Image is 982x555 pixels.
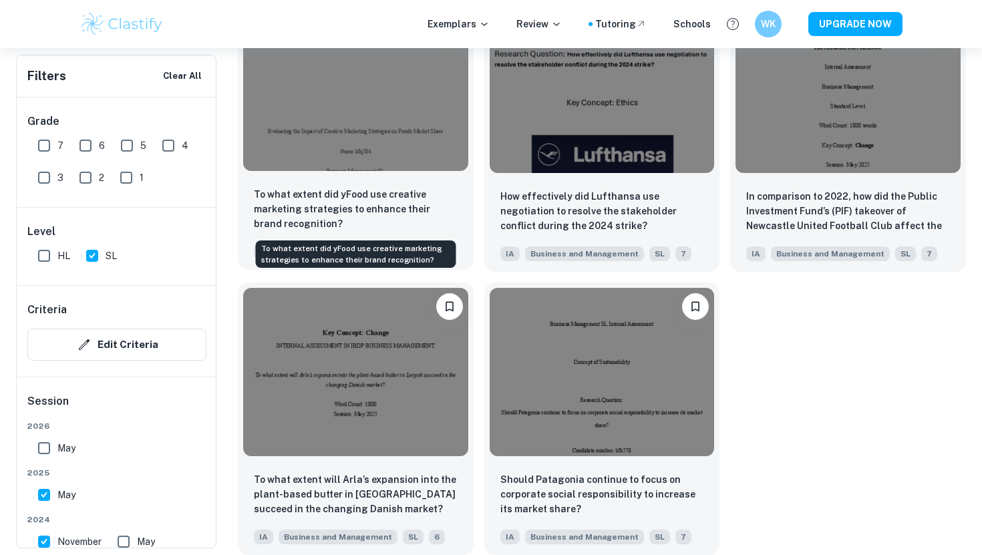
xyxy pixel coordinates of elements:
span: 6 [429,530,445,544]
span: 2026 [27,420,206,432]
span: 2025 [27,467,206,479]
span: Business and Management [771,246,890,261]
span: 6 [99,138,105,153]
a: Schools [673,17,711,31]
p: To what extent will Arla’s expansion into the plant-based butter in Lurpak succeed in the changin... [254,472,458,516]
span: May [57,488,75,502]
span: 5 [140,138,146,153]
button: Bookmark [436,293,463,320]
a: BookmarkShould Patagonia continue to focus on corporate social responsibility to increase its mar... [484,283,720,555]
span: SL [106,248,117,263]
p: Exemplars [428,17,490,31]
span: IA [500,530,520,544]
p: Review [516,17,562,31]
h6: Filters [27,67,66,85]
p: How effectively did Lufthansa use negotiation to resolve the stakeholder conflict during the 2024... [500,189,704,233]
img: Business and Management IA example thumbnail: To what extent will Arla’s expansion in [243,288,468,456]
a: Tutoring [595,17,647,31]
span: 1 [140,170,144,185]
span: 2024 [27,514,206,526]
h6: Session [27,393,206,420]
img: Business and Management IA example thumbnail: In comparison to 2022, how did the Publi [735,4,961,172]
span: Business and Management [525,246,644,261]
p: To what extent did yFood use creative marketing strategies to enhance their brand recognition? [254,187,458,231]
span: IA [500,246,520,261]
span: Business and Management [525,530,644,544]
img: Business and Management IA example thumbnail: How effectively did Lufthansa use negoti [490,4,715,172]
p: In comparison to 2022, how did the Public Investment Fund’s (PIF) takeover of Newcastle United Fo... [746,189,950,234]
span: 7 [675,246,691,261]
span: 2 [99,170,104,185]
span: 7 [921,246,937,261]
span: IA [746,246,766,261]
p: Should Patagonia continue to focus on corporate social responsibility to increase its market share? [500,472,704,516]
h6: WK [761,17,776,31]
button: Clear All [160,66,205,86]
span: IA [254,530,273,544]
img: Business and Management IA example thumbnail: Should Patagonia continue to focus on co [490,288,715,456]
span: SL [649,246,670,261]
button: UPGRADE NOW [808,12,903,36]
span: November [57,534,102,549]
span: 7 [57,138,63,153]
span: HL [57,248,70,263]
button: WK [755,11,782,37]
img: Clastify logo [79,11,164,37]
span: 7 [675,530,691,544]
span: SL [403,530,424,544]
span: May [137,534,155,549]
button: Edit Criteria [27,329,206,361]
span: 4 [182,138,188,153]
h6: Level [27,224,206,240]
button: Help and Feedback [721,13,744,35]
img: Business and Management IA example thumbnail: To what extent did yFood use creative ma [243,2,468,170]
span: Business and Management [279,530,397,544]
a: Bookmark To what extent will Arla’s expansion into the plant-based butter in Lurpak succeed in th... [238,283,474,555]
span: SL [649,530,670,544]
h6: Criteria [27,302,67,318]
span: SL [895,246,916,261]
div: To what extent did yFood use creative marketing strategies to enhance their brand recognition? [256,240,456,268]
button: Bookmark [682,293,709,320]
span: 3 [57,170,63,185]
span: May [57,441,75,455]
h6: Grade [27,114,206,130]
